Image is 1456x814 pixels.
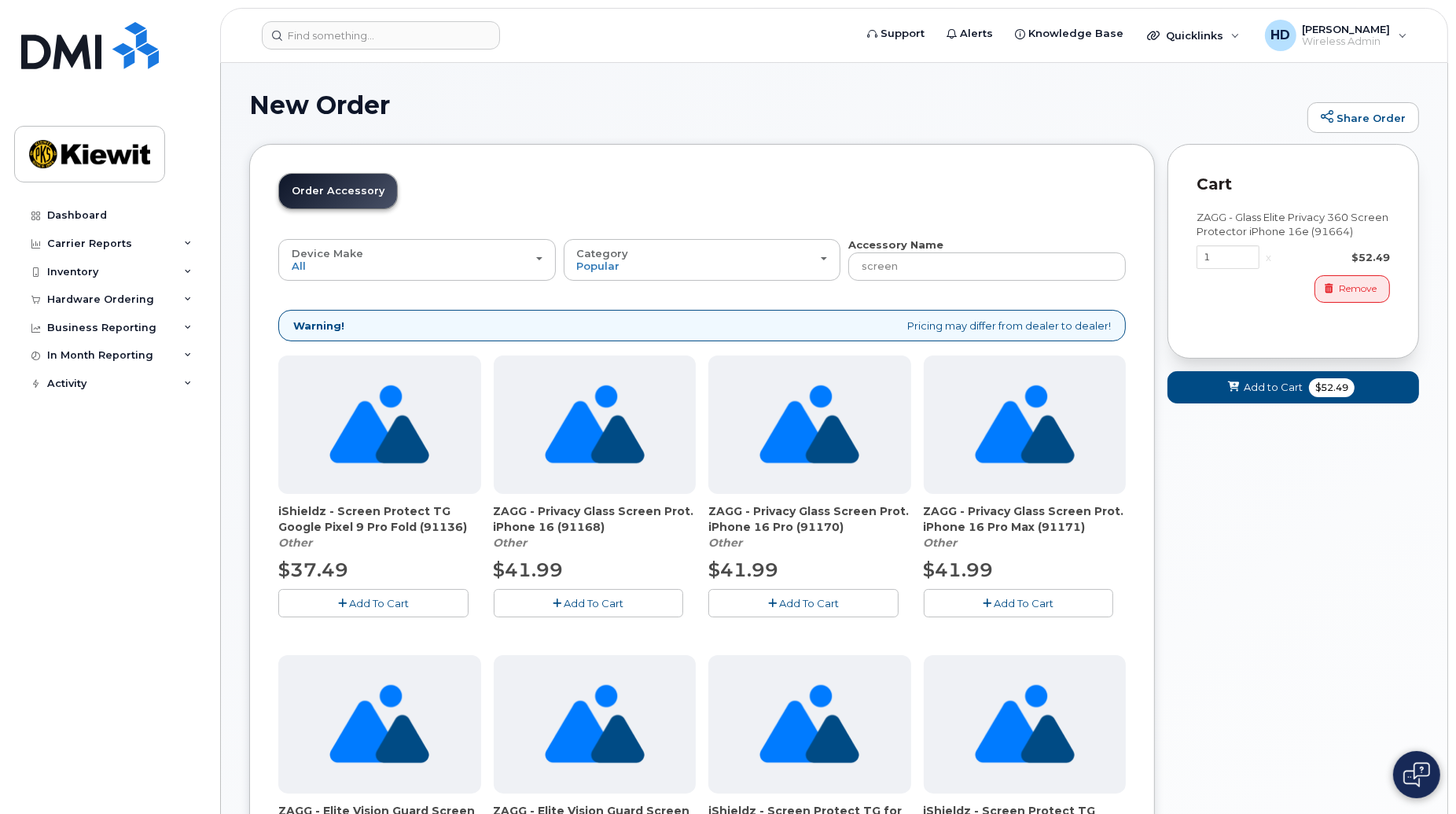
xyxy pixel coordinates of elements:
[494,503,697,535] span: ZAGG - Privacy Glass Screen Prot. iPhone 16 (91168)
[708,503,911,535] span: ZAGG - Privacy Glass Screen Prot. iPhone 16 Pro (91170)
[494,503,697,551] div: ZAGG - Privacy Glass Screen Prot. iPhone 16 (91168)
[848,238,943,251] strong: Accessory Name
[1278,250,1390,265] div: $52.49
[708,503,911,551] div: ZAGG - Privacy Glass Screen Prot. iPhone 16 Pro (91170)
[924,589,1114,617] button: Add To Cart
[1339,282,1377,296] span: Remove
[994,597,1053,610] span: Add To Cart
[329,655,429,794] img: no_image_found-2caef05468ed5679b831cfe6fc140e25e0c280774317ffc20a367ab7fd17291e.png
[1403,762,1430,787] img: Open chat
[708,536,742,550] em: Other
[564,597,623,610] span: Add To Cart
[924,503,1127,535] span: ZAGG - Privacy Glass Screen Prot. iPhone 16 Pro Max (91171)
[708,558,778,581] span: $41.99
[349,597,409,610] span: Add To Cart
[494,558,564,581] span: $41.99
[1307,102,1419,134] a: Share Order
[1259,250,1278,265] div: x
[924,503,1127,551] div: ZAGG - Privacy Glass Screen Prot. iPhone 16 Pro Max (91171)
[1314,275,1390,303] button: Remove
[278,536,312,550] em: Other
[278,503,481,551] div: iShieldz - Screen Protect TG Google Pixel 9 Pro Fold (91136)
[494,589,684,617] button: Add To Cart
[494,536,528,550] em: Other
[1197,173,1390,196] p: Cart
[292,247,363,260] span: Device Make
[545,655,645,794] img: no_image_found-2caef05468ed5679b831cfe6fc140e25e0c280774317ffc20a367ab7fd17291e.png
[924,558,994,581] span: $41.99
[708,589,899,617] button: Add To Cart
[278,310,1126,342] div: Pricing may differ from dealer to dealer!
[249,91,1300,119] h1: New Order
[1309,378,1355,397] span: $52.49
[292,185,384,197] span: Order Accessory
[577,260,620,272] span: Popular
[278,589,469,617] button: Add To Cart
[1244,380,1303,395] span: Add to Cart
[577,247,629,260] span: Category
[975,355,1075,494] img: no_image_found-2caef05468ed5679b831cfe6fc140e25e0c280774317ffc20a367ab7fd17291e.png
[278,558,348,581] span: $37.49
[564,239,841,280] button: Category Popular
[278,239,556,280] button: Device Make All
[293,319,344,333] strong: Warning!
[278,503,481,535] span: iShieldz - Screen Protect TG Google Pixel 9 Pro Fold (91136)
[545,355,645,494] img: no_image_found-2caef05468ed5679b831cfe6fc140e25e0c280774317ffc20a367ab7fd17291e.png
[759,355,859,494] img: no_image_found-2caef05468ed5679b831cfe6fc140e25e0c280774317ffc20a367ab7fd17291e.png
[329,355,429,494] img: no_image_found-2caef05468ed5679b831cfe6fc140e25e0c280774317ffc20a367ab7fd17291e.png
[292,260,306,272] span: All
[779,597,839,610] span: Add To Cart
[1197,210,1390,239] div: ZAGG - Glass Elite Privacy 360 Screen Protector iPhone 16e (91664)
[759,655,859,794] img: no_image_found-2caef05468ed5679b831cfe6fc140e25e0c280774317ffc20a367ab7fd17291e.png
[924,536,958,550] em: Other
[975,655,1075,794] img: no_image_found-2caef05468ed5679b831cfe6fc140e25e0c280774317ffc20a367ab7fd17291e.png
[1167,371,1419,403] button: Add to Cart $52.49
